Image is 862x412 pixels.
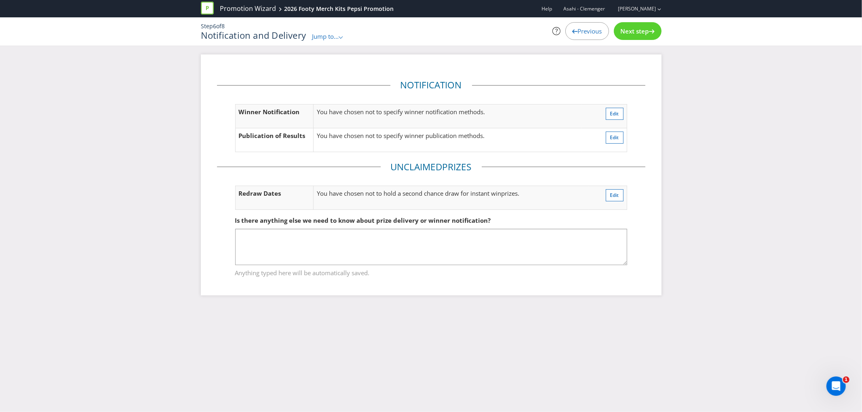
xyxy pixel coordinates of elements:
[235,266,627,277] span: Anything typed here will be automatically saved.
[216,22,221,30] span: of
[235,186,314,209] td: Redraw Dates
[235,128,314,152] td: Publication of Results
[201,30,306,40] h1: Notification and Delivery
[621,27,649,35] span: Next step
[213,22,216,30] span: 6
[606,132,624,144] button: Edit
[578,27,602,35] span: Previous
[564,5,605,12] span: Asahi - Clemenger
[843,376,849,383] span: 1
[467,161,472,173] span: s
[221,22,225,30] span: 8
[317,132,578,140] p: You have chosen not to specify winner publication methods.
[312,32,339,40] span: Jump to...
[542,5,552,12] a: Help
[606,189,624,201] button: Edit
[284,5,394,13] div: 2026 Footy Merch Kits Pepsi Promotion
[515,189,519,197] span: s.
[610,110,619,117] span: Edit
[391,161,443,173] span: Unclaimed
[317,189,501,197] span: You have chosen not to hold a second chance draw for instant win
[443,161,467,173] span: Prize
[501,189,515,197] span: prize
[610,134,619,141] span: Edit
[610,192,619,199] span: Edit
[235,216,491,224] span: Is there anything else we need to know about prize delivery or winner notification?
[220,4,276,13] a: Promotion Wizard
[390,79,472,92] legend: Notification
[201,22,213,30] span: Step
[610,5,656,12] a: [PERSON_NAME]
[606,108,624,120] button: Edit
[826,376,846,396] iframe: Intercom live chat
[317,108,578,116] p: You have chosen not to specify winner notification methods.
[235,104,314,128] td: Winner Notification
